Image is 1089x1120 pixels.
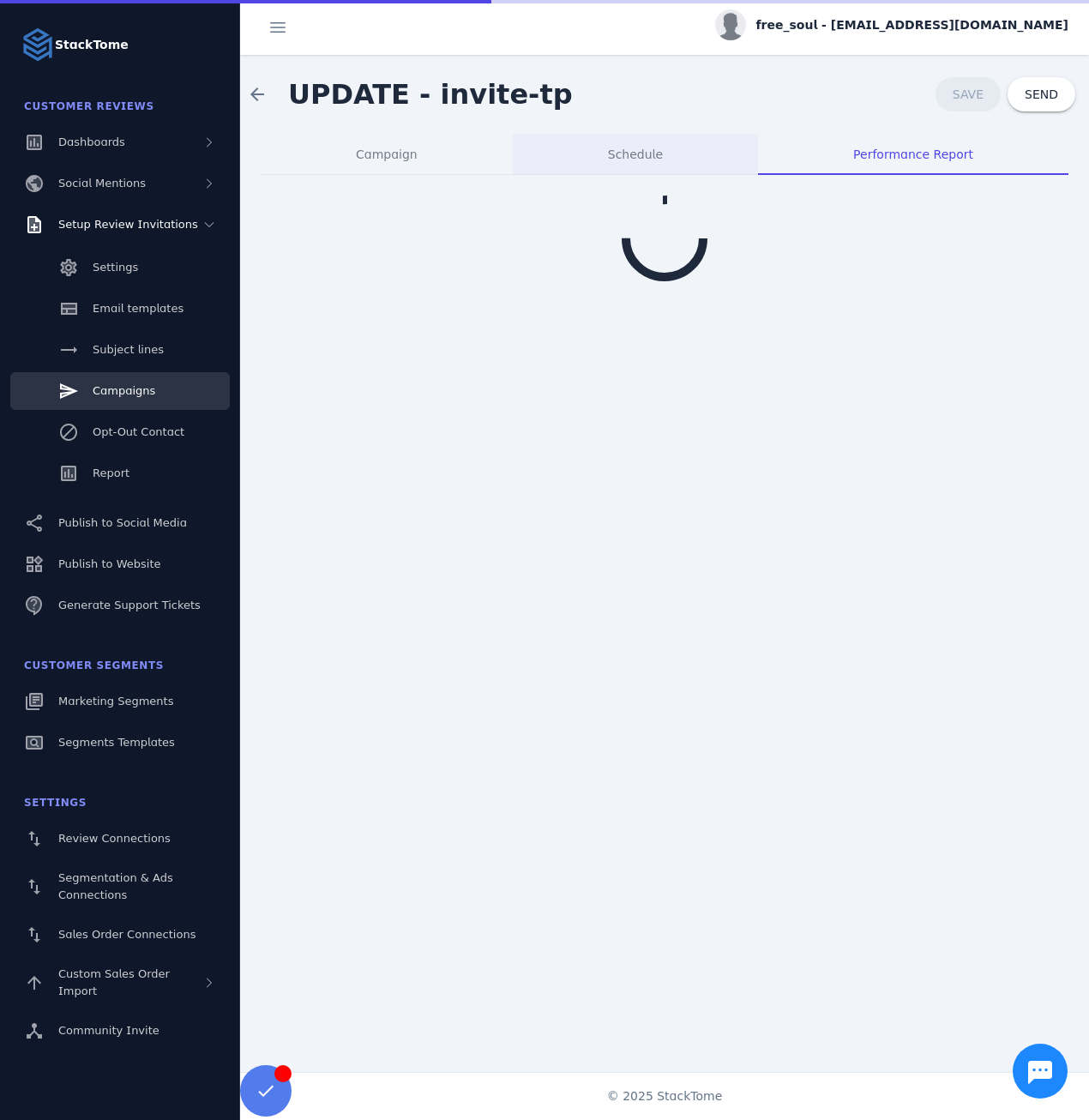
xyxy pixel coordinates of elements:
[10,820,230,858] a: Review Connections
[58,135,125,148] span: Dashboards
[608,148,663,160] span: Schedule
[10,455,230,492] a: Report
[55,36,129,54] strong: StackTome
[58,516,187,529] span: Publish to Social Media
[10,1012,230,1050] a: Community Invite
[93,425,184,438] span: Opt-Out Contact
[24,659,164,671] span: Customer Segments
[853,148,973,160] span: Performance Report
[21,27,55,62] img: Logo image
[715,9,1068,40] button: free_soul - [EMAIL_ADDRESS][DOMAIN_NAME]
[10,372,230,410] a: Campaigns
[58,736,175,749] span: Segments Templates
[10,724,230,762] a: Segments Templates
[58,218,198,231] span: Setup Review Invitations
[1008,77,1075,111] button: SEND
[10,413,230,451] a: Opt-Out Contact
[58,928,196,941] span: Sales Order Connections
[58,599,201,611] span: Generate Support Tickets
[93,302,184,315] span: Email templates
[356,148,418,160] span: Campaign
[10,587,230,624] a: Generate Support Tickets
[10,916,230,954] a: Sales Order Connections
[58,557,160,570] span: Publish to Website
[10,504,230,542] a: Publish to Social Media
[10,331,230,369] a: Subject lines
[715,9,746,40] img: profile.jpg
[24,797,87,809] span: Settings
[93,343,164,356] span: Subject lines
[607,1087,723,1105] span: © 2025 StackTome
[10,249,230,286] a: Settings
[756,16,1068,34] span: free_soul - [EMAIL_ADDRESS][DOMAIN_NAME]
[1025,88,1058,100] span: SEND
[93,467,129,479] span: Report
[10,861,230,912] a: Segmentation & Ads Connections
[58,695,173,708] span: Marketing Segments
[10,545,230,583] a: Publish to Website
[58,1024,159,1037] span: Community Invite
[288,78,573,111] span: UPDATE - invite-tp
[10,683,230,720] a: Marketing Segments
[93,261,138,274] span: Settings
[58,177,146,190] span: Social Mentions
[58,967,170,997] span: Custom Sales Order Import
[10,290,230,328] a: Email templates
[93,384,155,397] span: Campaigns
[24,100,154,112] span: Customer Reviews
[58,832,171,845] span: Review Connections
[58,871,173,901] span: Segmentation & Ads Connections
